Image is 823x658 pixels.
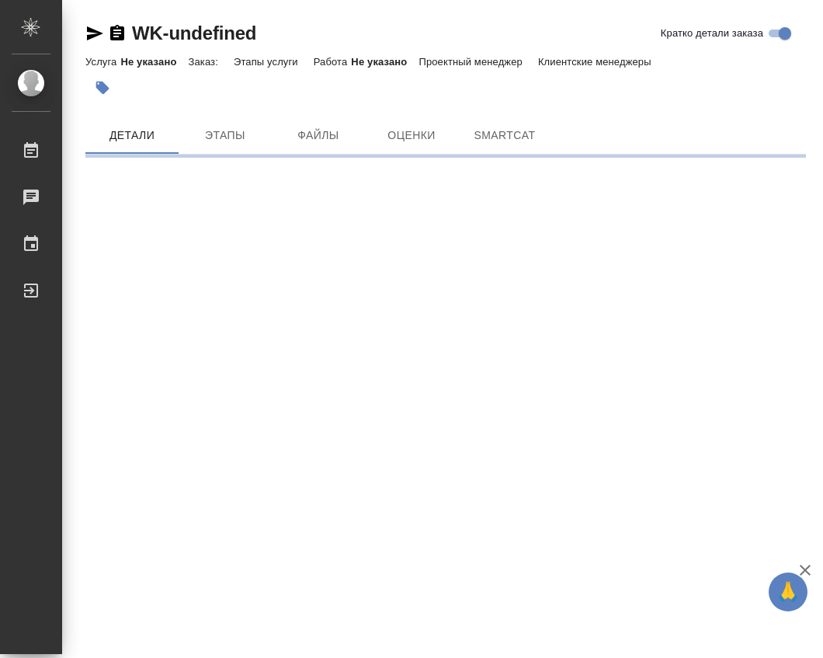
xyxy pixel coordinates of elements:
p: Заказ: [188,56,221,68]
button: Скопировать ссылку [108,24,127,43]
p: Клиентские менеджеры [538,56,655,68]
span: 🙏 [775,576,801,608]
p: Не указано [351,56,418,68]
span: Оценки [374,126,449,145]
span: Кратко детали заказа [661,26,763,41]
span: SmartCat [467,126,542,145]
button: 🙏 [769,573,807,611]
span: Детали [95,126,169,145]
p: Не указано [120,56,188,68]
span: Файлы [281,126,356,145]
p: Услуга [85,56,120,68]
button: Добавить тэг [85,71,120,105]
p: Этапы услуги [234,56,302,68]
button: Скопировать ссылку для ЯМессенджера [85,24,104,43]
p: Работа [314,56,352,68]
p: Проектный менеджер [418,56,526,68]
a: WK-undefined [132,23,256,44]
span: Этапы [188,126,262,145]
